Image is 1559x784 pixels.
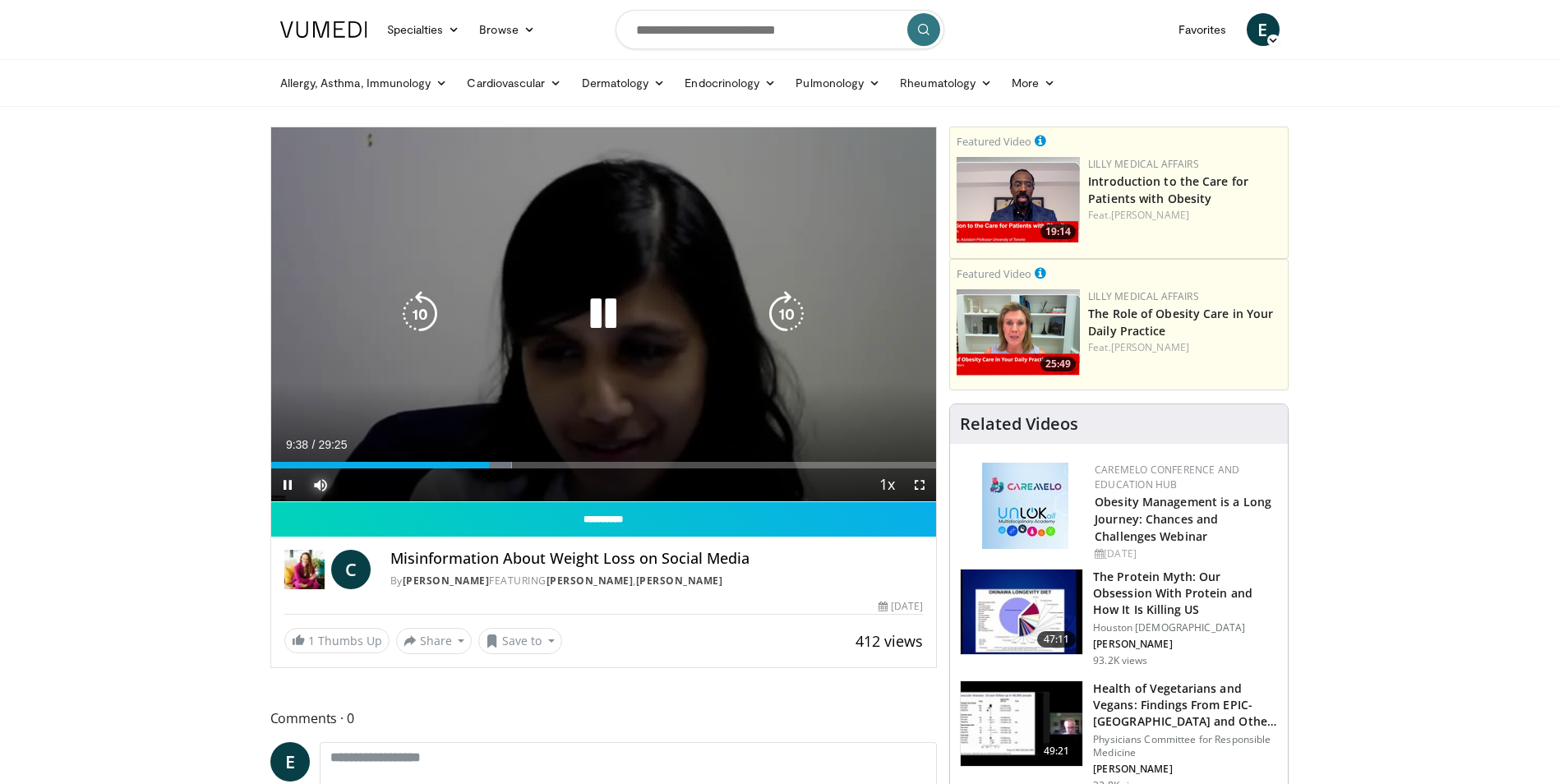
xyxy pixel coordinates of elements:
[961,570,1082,655] img: b7b8b05e-5021-418b-a89a-60a270e7cf82.150x105_q85_crop-smart_upscale.jpg
[1040,224,1076,239] span: 19:14
[403,574,490,588] a: [PERSON_NAME]
[270,708,938,729] span: Comments 0
[457,67,571,99] a: Cardiovascular
[1093,654,1147,667] p: 93.2K views
[271,127,937,502] video-js: Video Player
[1093,680,1278,730] h3: Health of Vegetarians and Vegans: Findings From EPIC-[GEOGRAPHIC_DATA] and Othe…
[284,550,325,589] img: Dr. Carolynn Francavilla
[1088,289,1199,303] a: Lilly Medical Affairs
[271,462,937,468] div: Progress Bar
[1088,306,1273,339] a: The Role of Obesity Care in Your Daily Practice
[903,468,936,501] button: Fullscreen
[616,10,944,49] input: Search topics, interventions
[1040,357,1076,371] span: 25:49
[547,574,634,588] a: [PERSON_NAME]
[960,569,1278,667] a: 47:11 The Protein Myth: Our Obsession With Protein and How It Is Killing US Houston [DEMOGRAPHIC_...
[1088,157,1199,171] a: Lilly Medical Affairs
[957,266,1031,281] small: Featured Video
[1037,631,1077,648] span: 47:11
[286,438,308,451] span: 9:38
[390,550,923,568] h4: Misinformation About Weight Loss on Social Media
[957,157,1080,243] a: 19:14
[636,574,723,588] a: [PERSON_NAME]
[1093,621,1278,634] p: Houston [DEMOGRAPHIC_DATA]
[957,289,1080,376] a: 25:49
[308,633,315,648] span: 1
[390,574,923,588] div: By FEATURING ,
[982,463,1068,549] img: 45df64a9-a6de-482c-8a90-ada250f7980c.png.150x105_q85_autocrop_double_scale_upscale_version-0.2.jpg
[957,134,1031,149] small: Featured Video
[270,742,310,782] a: E
[890,67,1002,99] a: Rheumatology
[331,550,371,589] a: C
[1095,494,1271,544] a: Obesity Management is a Long Journey: Chances and Challenges Webinar
[1111,208,1189,222] a: [PERSON_NAME]
[961,681,1082,767] img: 606f2b51-b844-428b-aa21-8c0c72d5a896.150x105_q85_crop-smart_upscale.jpg
[1088,340,1281,355] div: Feat.
[1093,638,1278,651] p: [PERSON_NAME]
[396,628,473,654] button: Share
[304,468,337,501] button: Mute
[1111,340,1189,354] a: [PERSON_NAME]
[879,599,923,614] div: [DATE]
[1093,733,1278,759] p: Physicians Committee for Responsible Medicine
[675,67,786,99] a: Endocrinology
[870,468,903,501] button: Playback Rate
[271,468,304,501] button: Pause
[572,67,676,99] a: Dermatology
[1095,463,1239,491] a: CaReMeLO Conference and Education Hub
[312,438,316,451] span: /
[1093,763,1278,776] p: [PERSON_NAME]
[957,157,1080,243] img: acc2e291-ced4-4dd5-b17b-d06994da28f3.png.150x105_q85_crop-smart_upscale.png
[377,13,470,46] a: Specialties
[1088,173,1248,206] a: Introduction to the Care for Patients with Obesity
[1002,67,1065,99] a: More
[1093,569,1278,618] h3: The Protein Myth: Our Obsession With Protein and How It Is Killing US
[856,631,923,651] span: 412 views
[960,414,1078,434] h4: Related Videos
[284,628,390,653] a: 1 Thumbs Up
[1037,743,1077,759] span: 49:21
[280,21,367,38] img: VuMedi Logo
[1169,13,1237,46] a: Favorites
[270,67,458,99] a: Allergy, Asthma, Immunology
[1088,208,1281,223] div: Feat.
[478,628,562,654] button: Save to
[469,13,545,46] a: Browse
[1095,546,1275,561] div: [DATE]
[786,67,890,99] a: Pulmonology
[1247,13,1280,46] a: E
[957,289,1080,376] img: e1208b6b-349f-4914-9dd7-f97803bdbf1d.png.150x105_q85_crop-smart_upscale.png
[318,438,347,451] span: 29:25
